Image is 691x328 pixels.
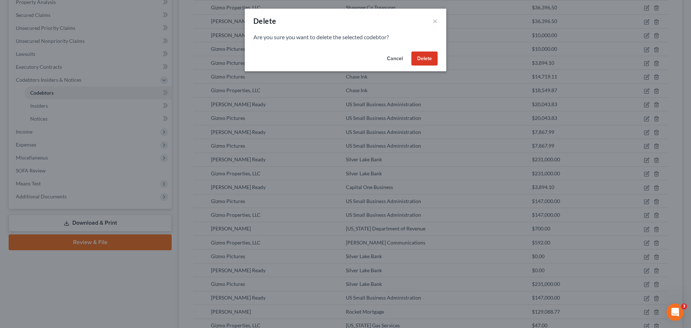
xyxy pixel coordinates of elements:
[253,33,438,41] p: Are you sure you want to delete the selected codebtor?
[411,51,438,66] button: Delete
[681,304,687,309] span: 3
[667,304,684,321] iframe: Intercom live chat
[433,17,438,25] button: ×
[253,16,276,26] div: Delete
[381,51,408,66] button: Cancel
